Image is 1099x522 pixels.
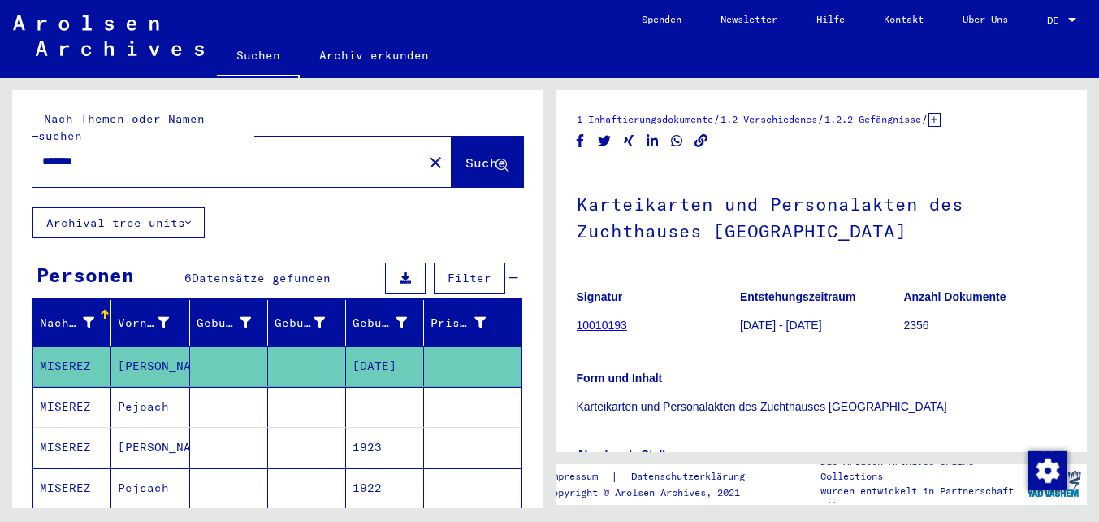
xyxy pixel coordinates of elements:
[300,36,448,75] a: Archiv erkunden
[740,290,855,303] b: Entstehungszeitraum
[817,111,824,126] span: /
[184,271,192,285] span: 6
[33,468,111,508] mat-cell: MISEREZ
[820,484,1020,513] p: wurden entwickelt in Partnerschaft mit
[1028,450,1067,489] div: Zustimmung ändern
[921,111,928,126] span: /
[434,263,505,294] button: Filter
[577,398,1067,415] p: Karteikarten und Personalakten des Zuchthauses [GEOGRAPHIC_DATA]
[190,300,268,346] mat-header-cell: Geburtsname
[353,315,407,332] div: Geburtsdatum
[596,131,613,151] button: Share on Twitter
[904,317,1067,334] p: 2356
[1023,463,1084,504] img: yv_logo.png
[577,372,663,385] b: Form und Inhalt
[33,346,111,386] mat-cell: MISEREZ
[577,167,1067,265] h1: Karteikarten und Personalakten des Zuchthauses [GEOGRAPHIC_DATA]
[740,317,902,334] p: [DATE] - [DATE]
[904,290,1006,303] b: Anzahl Dokumente
[118,315,168,332] div: Vorname
[668,131,686,151] button: Share on WhatsApp
[118,310,188,336] div: Vorname
[431,315,485,332] div: Prisoner #
[197,310,271,336] div: Geburtsname
[38,111,205,143] mat-label: Nach Themen oder Namen suchen
[465,154,506,171] span: Suche
[40,310,115,336] div: Nachname
[577,113,713,125] a: 1 Inhaftierungsdokumente
[577,319,627,332] a: 10010193
[547,468,764,485] div: |
[618,468,764,485] a: Datenschutzerklärung
[547,485,764,500] p: Copyright © Arolsen Archives, 2021
[572,131,589,151] button: Share on Facebook
[1047,15,1065,26] span: DE
[431,310,505,336] div: Prisoner #
[426,153,445,172] mat-icon: close
[268,300,346,346] mat-header-cell: Geburt‏
[192,271,331,285] span: Datensätze gefunden
[111,468,189,508] mat-cell: Pejsach
[33,387,111,427] mat-cell: MISEREZ
[275,315,325,332] div: Geburt‏
[353,310,427,336] div: Geburtsdatum
[713,111,720,126] span: /
[111,346,189,386] mat-cell: [PERSON_NAME]
[111,387,189,427] mat-cell: Pejoach
[346,468,424,508] mat-cell: 1922
[621,131,638,151] button: Share on Xing
[37,260,134,289] div: Personen
[1028,451,1067,490] img: Zustimmung ändern
[111,428,189,468] mat-cell: [PERSON_NAME]
[577,448,672,461] b: Abgebende Stelle
[197,315,251,332] div: Geburtsname
[13,15,204,56] img: Arolsen_neg.svg
[33,300,111,346] mat-header-cell: Nachname
[824,113,921,125] a: 1.2.2 Gefängnisse
[452,137,523,187] button: Suche
[217,36,300,78] a: Suchen
[720,113,817,125] a: 1.2 Verschiedenes
[820,455,1020,484] p: Die Arolsen Archives Online-Collections
[346,346,424,386] mat-cell: [DATE]
[33,428,111,468] mat-cell: MISEREZ
[644,131,661,151] button: Share on LinkedIn
[111,300,189,346] mat-header-cell: Vorname
[419,146,452,178] button: Clear
[448,271,491,285] span: Filter
[40,315,94,332] div: Nachname
[693,131,710,151] button: Copy link
[32,207,205,238] button: Archival tree units
[577,290,623,303] b: Signatur
[346,300,424,346] mat-header-cell: Geburtsdatum
[275,310,345,336] div: Geburt‏
[547,468,611,485] a: Impressum
[346,428,424,468] mat-cell: 1923
[424,300,521,346] mat-header-cell: Prisoner #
